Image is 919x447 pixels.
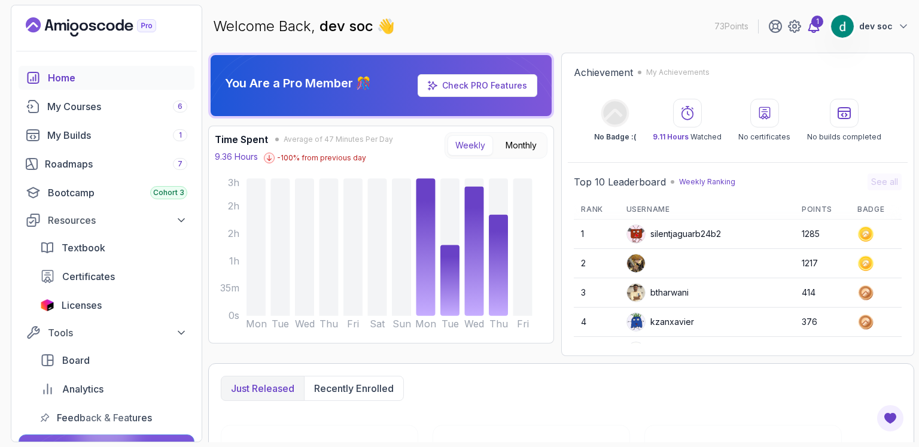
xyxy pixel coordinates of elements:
[19,181,194,205] a: bootcamp
[795,249,850,278] td: 1217
[26,17,184,37] a: Landing page
[876,404,905,433] button: Open Feedback Button
[62,241,105,255] span: Textbook
[714,20,748,32] p: 73 Points
[45,157,187,171] div: Roadmaps
[62,298,102,312] span: Licenses
[228,200,239,212] tspan: 2h
[33,264,194,288] a: certificates
[19,322,194,343] button: Tools
[62,382,104,396] span: Analytics
[859,20,893,32] p: dev soc
[795,337,850,366] td: 291
[626,312,694,332] div: kzanxavier
[619,200,795,220] th: Username
[48,71,187,85] div: Home
[229,256,239,267] tspan: 1h
[47,99,187,114] div: My Courses
[626,342,678,361] div: alshark
[19,123,194,147] a: builds
[795,200,850,220] th: Points
[574,337,619,366] td: 5
[574,175,666,189] h2: Top 10 Leaderboard
[574,249,619,278] td: 2
[868,174,902,190] button: See all
[831,15,854,38] img: user profile image
[795,278,850,308] td: 414
[465,318,485,330] tspan: Wed
[19,66,194,90] a: home
[392,318,411,330] tspan: Sun
[574,200,619,220] th: Rank
[738,132,790,142] p: No certificates
[377,17,395,36] span: 👋
[220,283,239,294] tspan: 35m
[231,381,294,396] p: Just released
[811,16,823,28] div: 1
[807,19,821,34] a: 1
[448,135,493,156] button: Weekly
[48,213,187,227] div: Resources
[284,135,393,144] span: Average of 47 Minutes Per Day
[295,318,315,330] tspan: Wed
[228,177,239,188] tspan: 3h
[215,151,258,163] p: 9.36 Hours
[627,342,645,360] img: user profile image
[795,308,850,337] td: 376
[807,132,881,142] p: No builds completed
[304,376,403,400] button: Recently enrolled
[442,318,459,330] tspan: Tue
[489,318,508,330] tspan: Thu
[646,68,710,77] p: My Achievements
[57,410,152,425] span: Feedback & Features
[19,152,194,176] a: roadmaps
[574,308,619,337] td: 4
[40,299,54,311] img: jetbrains icon
[517,318,529,330] tspan: Fri
[574,278,619,308] td: 3
[347,318,359,330] tspan: Fri
[153,188,184,197] span: Cohort 3
[277,153,366,163] p: -100 % from previous day
[215,132,268,147] h3: Time Spent
[178,102,182,111] span: 6
[830,14,909,38] button: user profile imagedev soc
[48,326,187,340] div: Tools
[48,186,187,200] div: Bootcamp
[626,224,721,244] div: silentjaguarb24b2
[319,17,377,35] span: dev soc
[627,313,645,331] img: default monster avatar
[228,228,239,239] tspan: 2h
[213,17,395,36] p: Welcome Back,
[33,293,194,317] a: licenses
[19,95,194,118] a: courses
[418,74,537,97] a: Check PRO Features
[442,80,527,90] a: Check PRO Features
[33,348,194,372] a: board
[370,318,385,330] tspan: Sat
[319,318,338,330] tspan: Thu
[47,128,187,142] div: My Builds
[498,135,544,156] button: Monthly
[850,200,902,220] th: Badge
[627,284,645,302] img: user profile image
[627,225,645,243] img: default monster avatar
[225,75,371,92] p: You Are a Pro Member 🎊
[626,283,689,302] div: btharwani
[314,381,394,396] p: Recently enrolled
[19,209,194,231] button: Resources
[574,65,633,80] h2: Achievement
[229,311,239,322] tspan: 0s
[272,318,289,330] tspan: Tue
[179,130,182,140] span: 1
[33,406,194,430] a: feedback
[62,353,90,367] span: Board
[627,254,645,272] img: user profile image
[62,269,115,284] span: Certificates
[594,132,636,142] p: No Badge :(
[178,159,182,169] span: 7
[795,220,850,249] td: 1285
[574,220,619,249] td: 1
[415,318,436,330] tspan: Mon
[33,377,194,401] a: analytics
